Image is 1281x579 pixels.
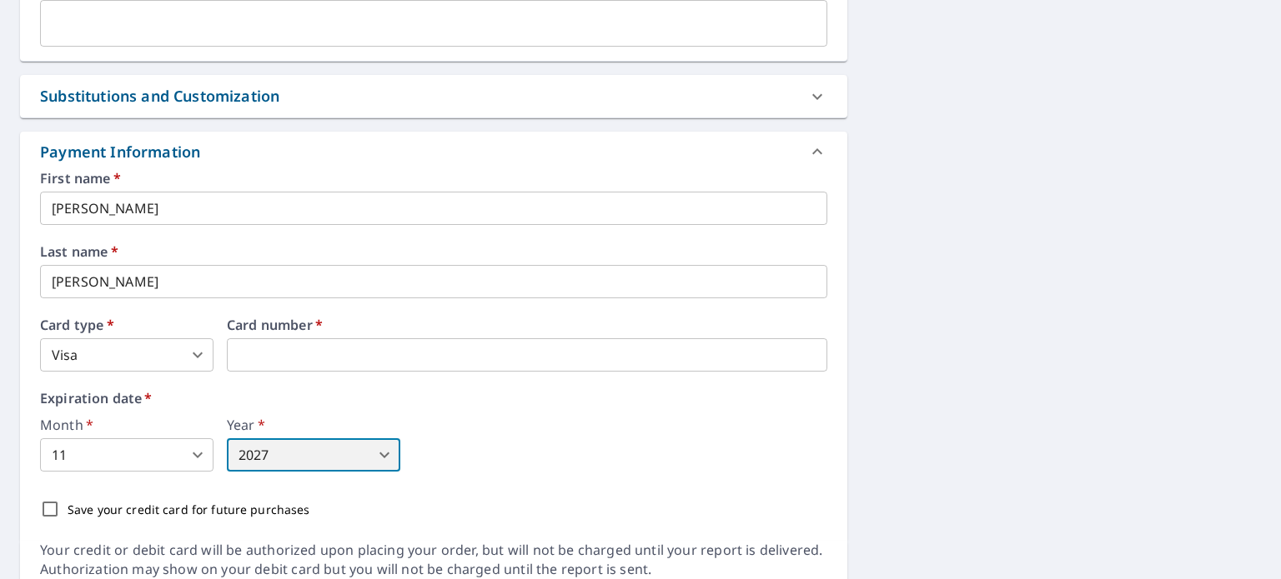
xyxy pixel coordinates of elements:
label: First name [40,172,827,185]
label: Card type [40,318,213,332]
label: Expiration date [40,392,827,405]
div: Your credit or debit card will be authorized upon placing your order, but will not be charged unt... [40,541,827,579]
label: Last name [40,245,827,258]
div: 2027 [227,438,400,472]
label: Month [40,418,213,432]
div: Substitutions and Customization [20,75,847,117]
div: Substitutions and Customization [40,85,279,107]
div: 11 [40,438,213,472]
label: Card number [227,318,827,332]
iframe: secure payment field [227,338,827,372]
div: Payment Information [40,141,207,163]
div: Payment Information [20,132,847,172]
label: Year [227,418,400,432]
div: Visa [40,338,213,372]
p: Save your credit card for future purchases [68,501,310,518]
